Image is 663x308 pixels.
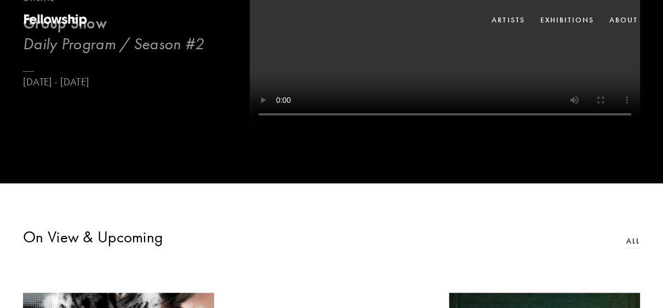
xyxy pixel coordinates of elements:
[538,12,596,28] a: Exhibitions
[489,12,527,28] a: Artists
[23,14,107,33] b: Group Show
[23,75,204,89] p: [DATE] - [DATE]
[23,34,204,54] h3: Daily Program / Season #2
[626,235,640,247] a: All
[607,12,640,28] a: About
[23,227,163,247] h3: On View & Upcoming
